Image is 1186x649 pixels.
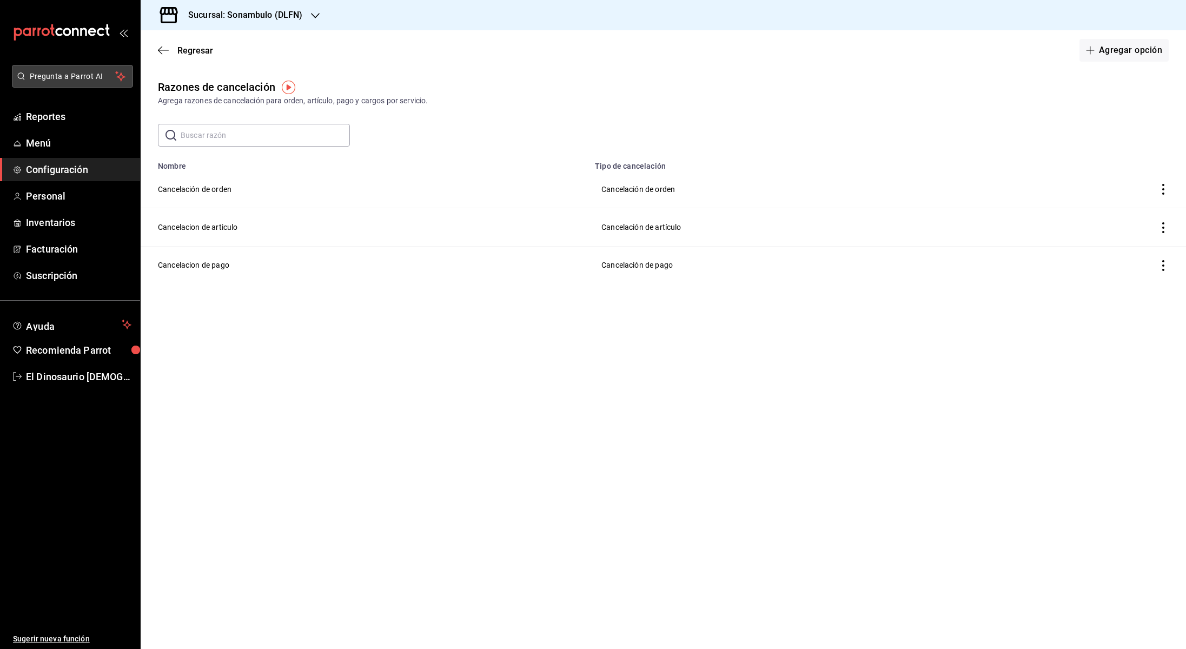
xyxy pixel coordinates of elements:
span: Menú [26,136,131,150]
button: Agregar opción [1079,39,1169,62]
td: Cancelacion de articulo [141,208,588,246]
div: Razones de cancelación [158,79,275,95]
h3: Sucursal: Sonambulo (DLFN) [180,9,302,22]
a: Pregunta a Parrot AI [8,78,133,90]
span: Reportes [26,109,131,124]
th: Tipo de cancelación [588,155,1019,170]
th: Nombre [141,155,588,170]
td: Cancelacion de pago [141,246,588,284]
span: Pregunta a Parrot AI [30,71,116,82]
button: actions [1158,184,1169,195]
span: Recomienda Parrot [26,343,131,357]
span: Ayuda [26,318,117,331]
span: Suscripción [26,268,131,283]
table: voidReasonsTable [141,155,1186,284]
td: Cancelación de pago [588,246,1019,284]
td: Cancelación de orden [588,170,1019,208]
button: Regresar [158,45,213,56]
button: actions [1158,222,1169,233]
span: Facturación [26,242,131,256]
span: Inventarios [26,215,131,230]
td: Cancelación de artículo [588,208,1019,246]
span: Sugerir nueva función [13,633,131,645]
button: actions [1158,260,1169,271]
span: El Dinosaurio [DEMOGRAPHIC_DATA] [26,369,131,384]
td: Cancelación de orden [141,170,588,208]
span: Regresar [177,45,213,56]
div: Agrega razones de cancelación para orden, artículo, pago y cargos por servicio. [158,95,1169,107]
img: Tooltip marker [282,81,295,94]
input: Buscar razón [181,124,350,146]
span: Personal [26,189,131,203]
button: open_drawer_menu [119,28,128,37]
span: Configuración [26,162,131,177]
button: Pregunta a Parrot AI [12,65,133,88]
